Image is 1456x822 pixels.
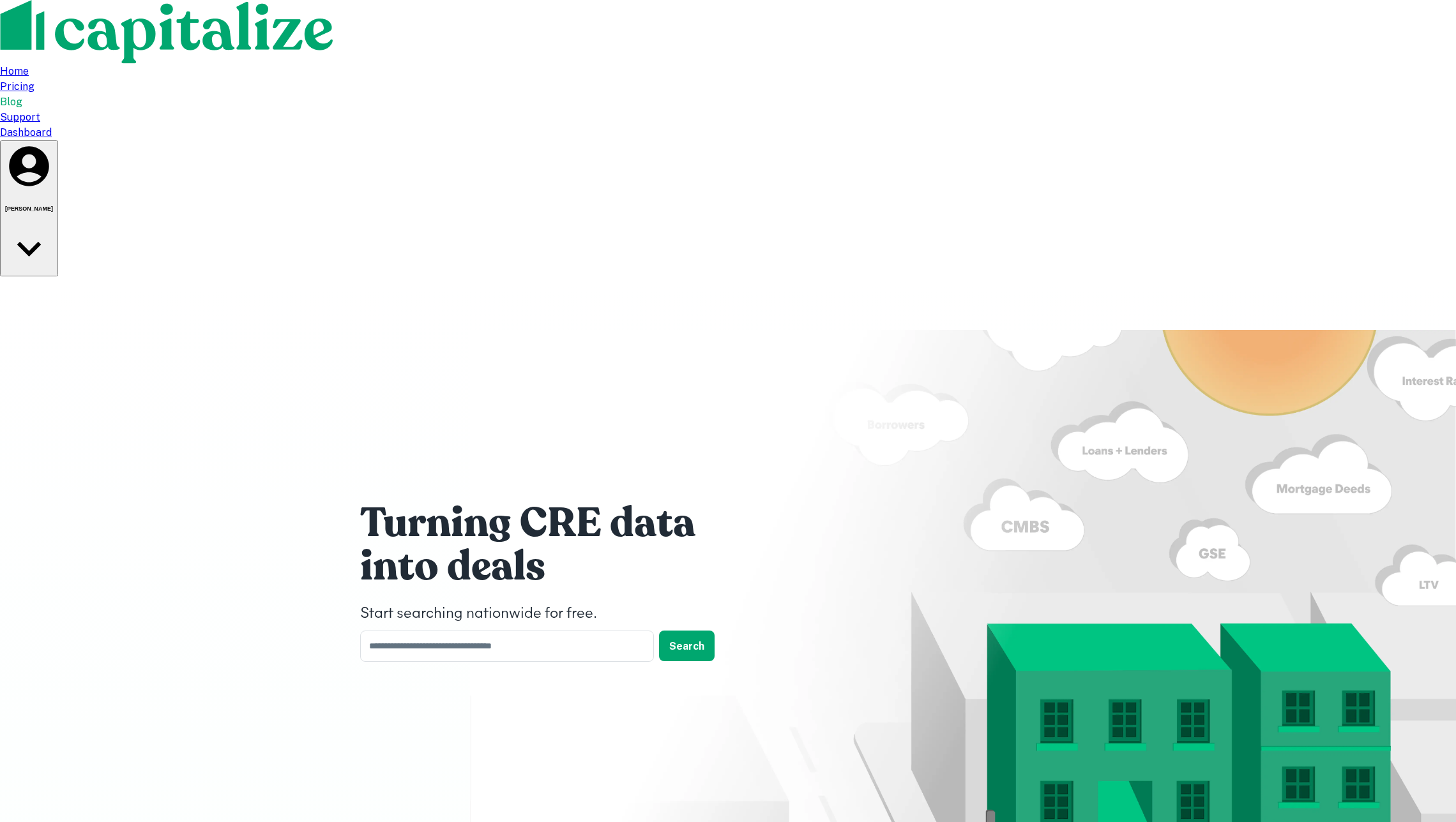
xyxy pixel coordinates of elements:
iframe: Chat Widget [1392,720,1456,781]
button: Search [659,631,715,661]
h6: [PERSON_NAME] [5,205,53,212]
h1: into deals [360,541,743,592]
h4: Start searching nationwide for free. [360,602,743,625]
h1: Turning CRE data [360,498,743,549]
